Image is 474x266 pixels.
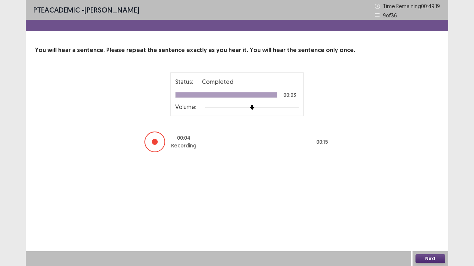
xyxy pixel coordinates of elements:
p: Time Remaining 00 : 49 : 19 [383,2,441,10]
p: - [PERSON_NAME] [33,4,139,16]
img: arrow-thumb [250,105,255,110]
span: PTE academic [33,5,80,14]
p: 00 : 04 [177,134,190,142]
p: 00 : 15 [316,138,328,146]
p: You will hear a sentence. Please repeat the sentence exactly as you hear it. You will hear the se... [35,46,439,55]
p: 00:03 [283,92,296,98]
button: Next [415,254,445,263]
p: Status: [175,77,193,86]
p: 9 of 36 [383,11,397,19]
p: Completed [202,77,234,86]
p: Recording [171,142,196,150]
p: Volume: [175,102,196,111]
